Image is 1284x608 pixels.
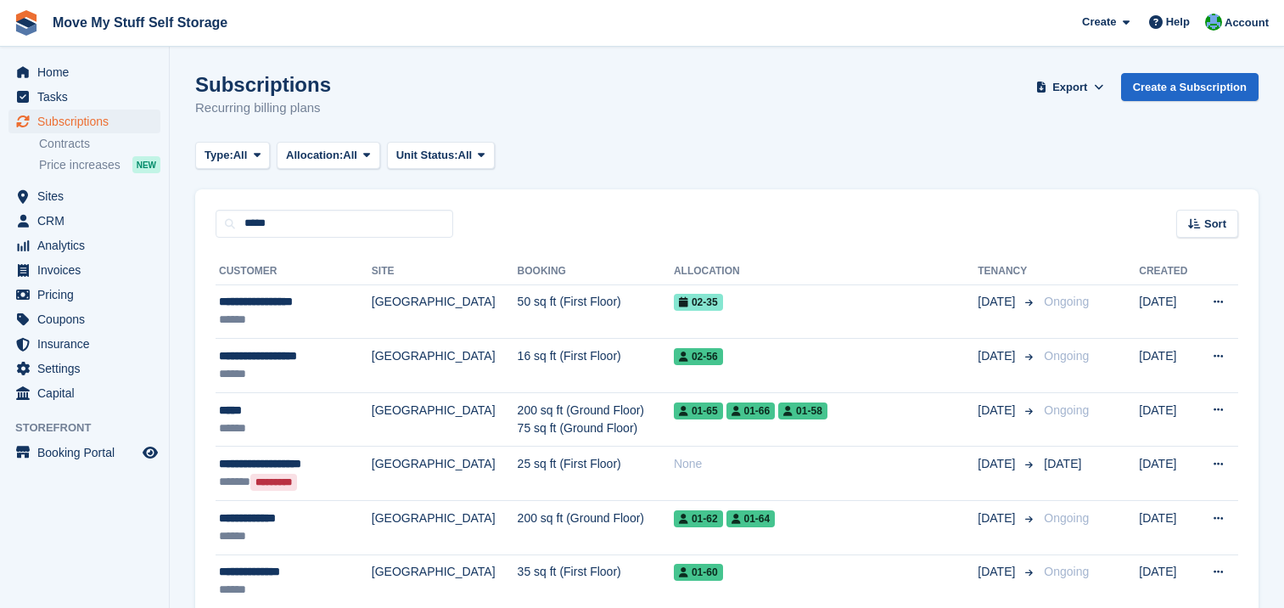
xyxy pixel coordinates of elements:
[674,564,723,581] span: 01-60
[8,381,160,405] a: menu
[372,339,518,393] td: [GEOGRAPHIC_DATA]
[518,339,674,393] td: 16 sq ft (First Floor)
[8,110,160,133] a: menu
[46,8,234,37] a: Move My Stuff Self Storage
[674,510,723,527] span: 01-62
[39,157,121,173] span: Price increases
[1166,14,1190,31] span: Help
[1033,73,1107,101] button: Export
[458,147,473,164] span: All
[14,10,39,36] img: stora-icon-8386f47178a22dfd0bd8f6a31ec36ba5ce8667c1dd55bd0f319d3a0aa187defe.svg
[37,110,139,133] span: Subscriptions
[978,509,1018,527] span: [DATE]
[8,60,160,84] a: menu
[37,307,139,331] span: Coupons
[8,234,160,257] a: menu
[1139,339,1196,393] td: [DATE]
[343,147,357,164] span: All
[1044,457,1081,470] span: [DATE]
[205,147,233,164] span: Type:
[978,293,1018,311] span: [DATE]
[726,510,776,527] span: 01-64
[978,402,1018,419] span: [DATE]
[39,136,160,152] a: Contracts
[387,142,495,170] button: Unit Status: All
[726,403,776,419] span: 01-66
[37,184,139,208] span: Sites
[37,60,139,84] span: Home
[1121,73,1259,101] a: Create a Subscription
[674,294,723,311] span: 02-35
[674,403,723,419] span: 01-65
[233,147,248,164] span: All
[195,73,331,96] h1: Subscriptions
[372,284,518,339] td: [GEOGRAPHIC_DATA]
[1044,511,1089,525] span: Ongoing
[978,563,1018,581] span: [DATE]
[978,455,1018,473] span: [DATE]
[778,403,827,419] span: 01-58
[674,348,723,365] span: 02-56
[37,234,139,257] span: Analytics
[37,441,139,464] span: Booking Portal
[1204,216,1226,233] span: Sort
[195,99,331,118] p: Recurring billing plans
[1139,501,1196,555] td: [DATE]
[286,147,343,164] span: Allocation:
[1052,79,1087,96] span: Export
[1139,392,1196,447] td: [DATE]
[277,142,380,170] button: Allocation: All
[37,332,139,356] span: Insurance
[37,258,139,282] span: Invoices
[8,258,160,282] a: menu
[140,442,160,463] a: Preview store
[1044,295,1089,308] span: Ongoing
[372,501,518,555] td: [GEOGRAPHIC_DATA]
[1139,284,1196,339] td: [DATE]
[518,501,674,555] td: 200 sq ft (Ground Floor)
[216,258,372,285] th: Customer
[8,441,160,464] a: menu
[8,332,160,356] a: menu
[8,283,160,307] a: menu
[978,347,1018,365] span: [DATE]
[674,258,978,285] th: Allocation
[518,392,674,447] td: 200 sq ft (Ground Floor) 75 sq ft (Ground Floor)
[396,147,458,164] span: Unit Status:
[1225,14,1269,31] span: Account
[15,419,169,436] span: Storefront
[1139,447,1196,501] td: [DATE]
[1044,349,1089,363] span: Ongoing
[37,357,139,380] span: Settings
[1044,565,1089,578] span: Ongoing
[132,156,160,173] div: NEW
[195,142,270,170] button: Type: All
[8,184,160,208] a: menu
[1205,14,1222,31] img: Dan
[8,209,160,233] a: menu
[8,307,160,331] a: menu
[37,85,139,109] span: Tasks
[37,381,139,405] span: Capital
[372,447,518,501] td: [GEOGRAPHIC_DATA]
[37,209,139,233] span: CRM
[8,85,160,109] a: menu
[1044,403,1089,417] span: Ongoing
[372,258,518,285] th: Site
[518,447,674,501] td: 25 sq ft (First Floor)
[39,155,160,174] a: Price increases NEW
[978,258,1037,285] th: Tenancy
[674,455,978,473] div: None
[37,283,139,307] span: Pricing
[1139,258,1196,285] th: Created
[518,284,674,339] td: 50 sq ft (First Floor)
[372,392,518,447] td: [GEOGRAPHIC_DATA]
[8,357,160,380] a: menu
[518,258,674,285] th: Booking
[1082,14,1116,31] span: Create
